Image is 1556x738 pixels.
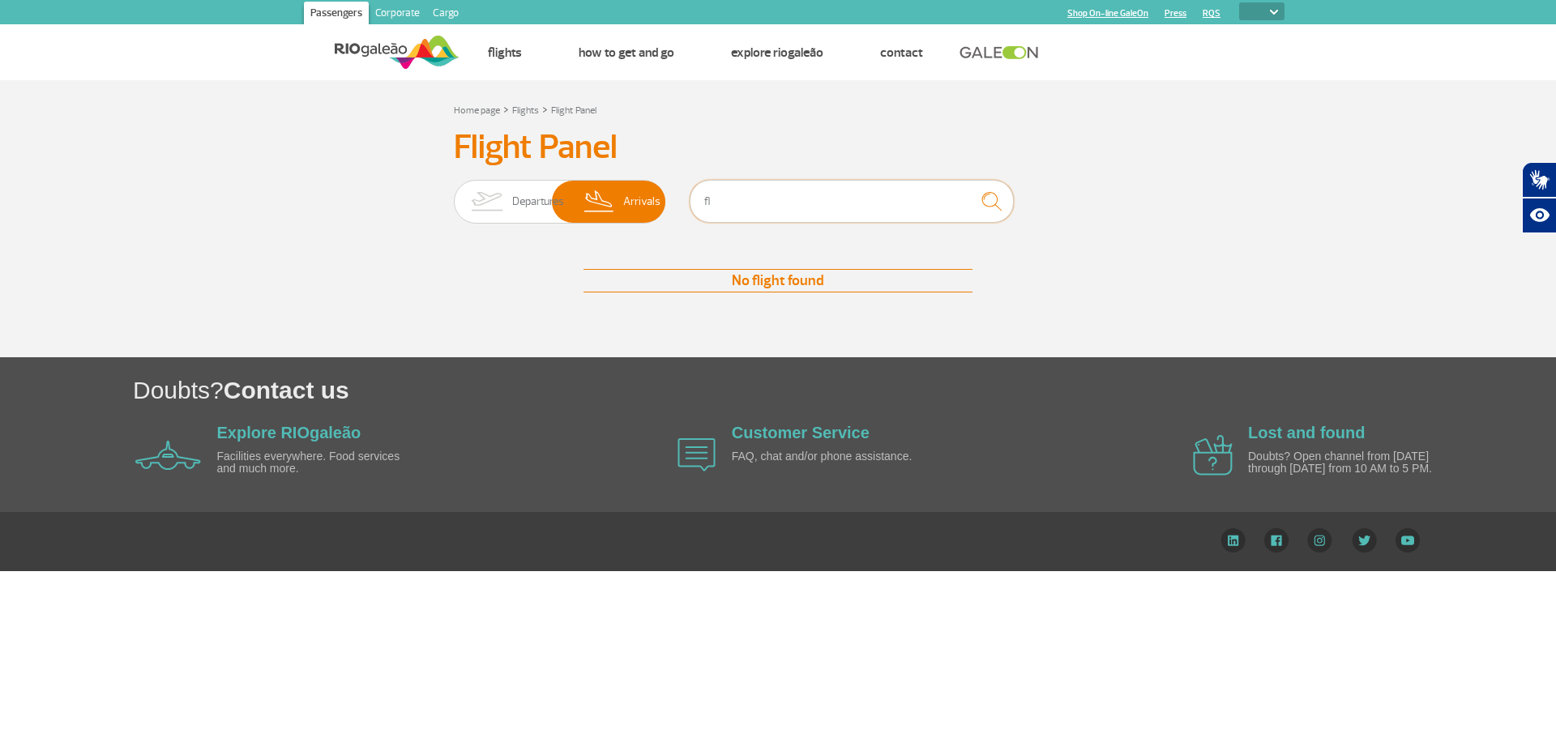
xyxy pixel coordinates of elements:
[133,373,1556,407] h1: Doubts?
[1220,528,1246,552] img: LinkedIn
[512,181,564,223] span: Departures
[488,45,522,61] a: Flights
[512,105,539,117] a: Flights
[1522,198,1556,233] button: Abrir recursos assistivos.
[461,181,512,223] img: slider-embarque
[224,377,349,403] span: Contact us
[678,438,716,471] img: airplane icon
[1307,528,1332,552] img: Instagram
[1352,528,1377,552] img: Twitter
[579,45,674,61] a: How to get and go
[1248,424,1365,442] a: Lost and found
[426,2,465,28] a: Cargo
[731,45,823,61] a: Explore RIOgaleão
[503,100,509,118] a: >
[454,105,500,117] a: Home page
[690,180,1014,223] input: Flight, city or airline
[1067,8,1148,19] a: Shop On-line GaleOn
[1522,162,1556,198] button: Abrir tradutor de língua de sinais.
[551,105,596,117] a: Flight Panel
[732,450,918,463] p: FAQ, chat and/or phone assistance.
[1264,528,1289,552] img: Facebook
[732,424,870,442] a: Customer Service
[369,2,426,28] a: Corporate
[575,181,623,223] img: slider-desembarque
[304,2,369,28] a: Passengers
[1203,8,1220,19] a: RQS
[217,424,361,442] a: Explore RIOgaleão
[1396,528,1420,552] img: YouTube
[583,269,972,292] div: No flight found
[1248,450,1434,476] p: Doubts? Open channel from [DATE] through [DATE] from 10 AM to 5 PM.
[880,45,923,61] a: Contact
[542,100,548,118] a: >
[217,450,404,476] p: Facilities everywhere. Food services and much more.
[1522,162,1556,233] div: Plugin de acessibilidade da Hand Talk.
[1193,435,1233,476] img: airplane icon
[623,181,660,223] span: Arrivals
[454,127,1102,168] h3: Flight Panel
[1165,8,1186,19] a: Press
[135,441,201,470] img: airplane icon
